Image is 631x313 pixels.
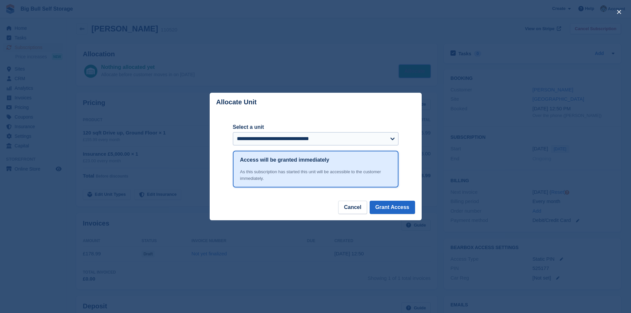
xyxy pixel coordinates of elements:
label: Select a unit [233,123,398,131]
div: As this subscription has started this unit will be accessible to the customer immediately. [240,169,391,182]
p: Allocate Unit [216,98,257,106]
button: close [614,7,624,17]
h1: Access will be granted immediately [240,156,329,164]
button: Grant Access [370,201,415,214]
button: Cancel [338,201,367,214]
